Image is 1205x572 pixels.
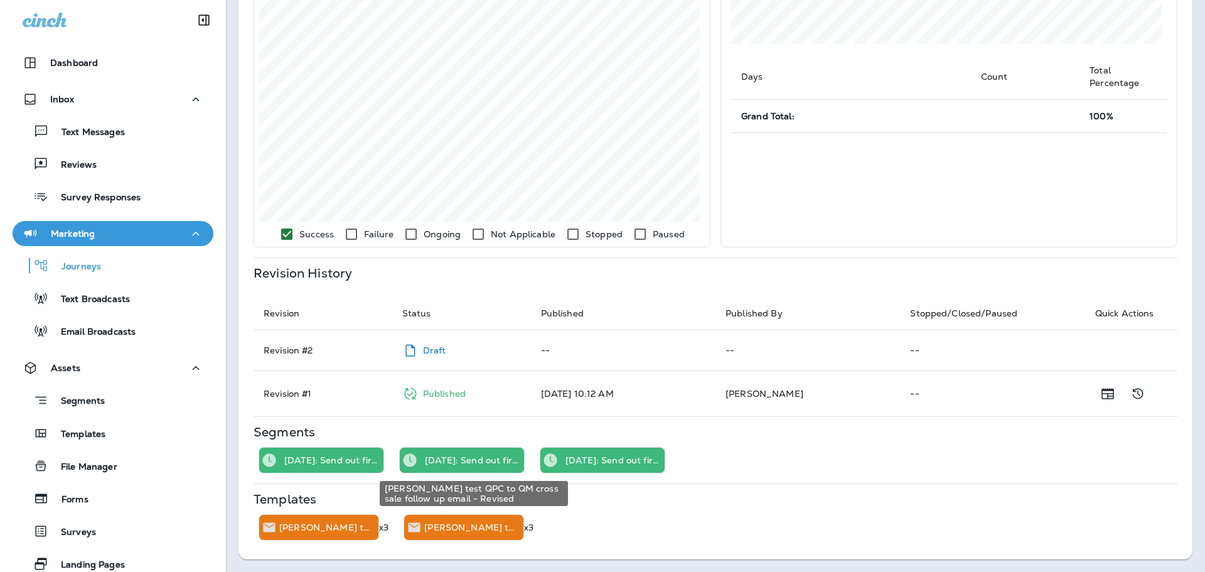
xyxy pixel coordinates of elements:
[51,363,80,373] p: Assets
[424,522,518,532] p: [PERSON_NAME] test QPC to QM cross sale follow up email - Revised
[259,448,279,473] div: Time Trigger
[50,58,98,68] p: Dashboard
[531,297,715,330] th: Published
[425,455,519,465] p: [DATE]: Send out first email to QPC customers due in December
[531,371,715,417] td: [DATE] 10:12 AM
[404,515,424,540] div: Send Email
[13,453,213,479] button: File Manager
[284,448,383,473] div: October 15th: Send out first email to QPC customers due in November
[1085,297,1177,330] th: Quick Actions
[731,54,971,100] th: Days
[423,345,446,355] p: Draft
[259,515,279,540] div: Send Email
[48,294,130,306] p: Text Broadcasts
[48,461,117,473] p: File Manager
[392,297,531,330] th: Status
[13,50,213,75] button: Dashboard
[13,252,213,279] button: Journeys
[540,448,560,473] div: Time Trigger
[13,87,213,112] button: Inbox
[13,318,213,344] button: Email Broadcasts
[254,268,352,278] p: Revision History
[284,455,378,465] p: [DATE]: Send out first email to QPC customers due in November
[254,371,392,417] td: Revision # 1
[491,229,555,239] p: Not Applicable
[279,515,378,540] div: Hannah test QPC to QM cross sale - Revised
[715,297,900,330] th: Published By
[49,261,101,273] p: Journeys
[364,229,394,239] p: Failure
[541,345,705,355] p: --
[48,429,105,441] p: Templates
[1125,381,1150,406] button: Show Change Log
[13,118,213,144] button: Text Messages
[425,448,524,473] div: October 22: Send out first email to QPC customers due in December
[48,396,105,408] p: Segments
[726,345,890,355] p: --
[51,229,95,239] p: Marketing
[254,297,392,330] th: Revision
[524,522,533,532] p: x3
[910,389,1074,399] p: --
[400,448,420,473] div: Time Trigger
[379,522,388,532] p: x3
[254,330,392,371] td: Revision # 2
[1079,54,1167,100] th: Total Percentage
[279,522,373,532] p: [PERSON_NAME] test QPC to QM cross sale - Revised
[13,221,213,246] button: Marketing
[49,494,88,506] p: Forms
[380,481,568,506] div: [PERSON_NAME] test QPC to QM cross sale follow up email - Revised
[900,297,1084,330] th: Stopped/Closed/Paused
[424,515,523,540] div: Hannah test QPC to QM cross sale follow up email - Revised
[424,229,461,239] p: Ongoing
[13,420,213,446] button: Templates
[186,8,222,33] button: Collapse Sidebar
[586,229,623,239] p: Stopped
[13,285,213,311] button: Text Broadcasts
[741,111,795,122] span: Grand Total:
[254,494,316,504] p: Templates
[13,183,213,210] button: Survey Responses
[48,192,141,204] p: Survey Responses
[653,229,685,239] p: Paused
[13,485,213,512] button: Forms
[715,371,900,417] td: [PERSON_NAME]
[48,559,125,571] p: Landing Pages
[48,527,96,539] p: Surveys
[299,229,334,239] p: Success
[254,427,315,437] p: Segments
[48,159,97,171] p: Reviews
[13,355,213,380] button: Assets
[48,326,136,338] p: Email Broadcasts
[13,518,213,544] button: Surveys
[910,345,1074,355] p: --
[423,389,466,399] p: Published
[50,94,74,104] p: Inbox
[1090,111,1113,122] span: 100%
[1095,381,1120,406] button: Show Release Notes
[13,387,213,414] button: Segments
[49,127,125,139] p: Text Messages
[13,151,213,177] button: Reviews
[971,54,1080,100] th: Count
[565,455,660,465] p: [DATE]: Send out first email to QPC customers due in October
[565,448,665,473] div: October 8th: Send out first email to QPC customers due in October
